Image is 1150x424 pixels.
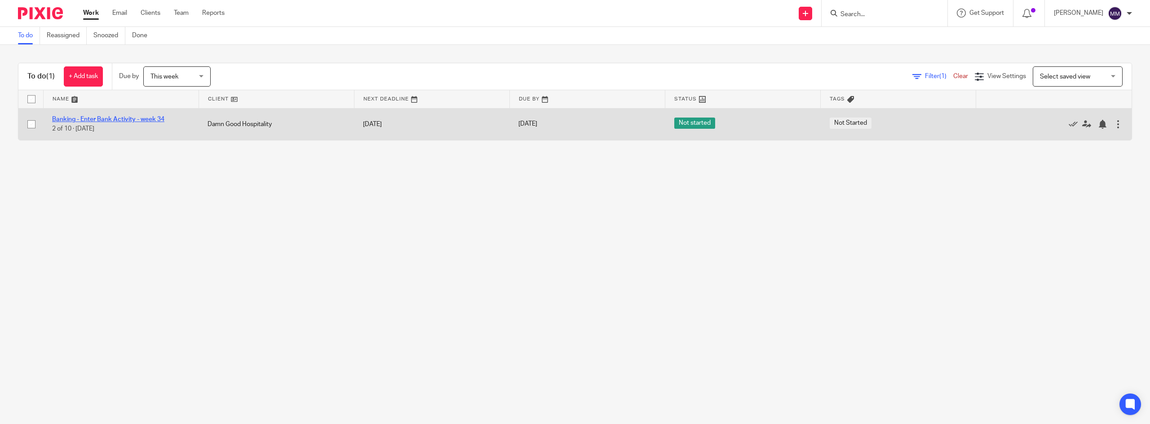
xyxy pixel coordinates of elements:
a: Mark as done [1069,120,1082,129]
a: Reports [202,9,225,17]
a: Done [132,27,154,44]
td: Damn Good Hospitality [199,108,354,140]
p: [PERSON_NAME] [1054,9,1103,17]
span: View Settings [987,73,1026,79]
a: Clear [953,73,968,79]
span: 2 of 10 · [DATE] [52,126,94,132]
img: svg%3E [1108,6,1122,21]
span: Not started [674,118,715,129]
td: [DATE] [354,108,509,140]
a: Team [174,9,189,17]
span: Tags [830,96,845,101]
span: Get Support [969,10,1004,16]
span: (1) [939,73,947,79]
span: [DATE] [518,121,537,127]
a: Snoozed [93,27,125,44]
a: To do [18,27,40,44]
a: Email [112,9,127,17]
input: Search [840,11,920,19]
a: Reassigned [47,27,87,44]
span: This week [150,74,178,80]
p: Due by [119,72,139,81]
span: Select saved view [1040,74,1090,80]
a: Work [83,9,99,17]
a: + Add task [64,66,103,87]
span: Filter [925,73,953,79]
span: Not Started [830,118,871,129]
span: (1) [46,73,55,80]
a: Banking - Enter Bank Activity - week 34 [52,116,164,122]
img: Pixie [18,7,63,19]
h1: To do [27,72,55,81]
a: Clients [141,9,160,17]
